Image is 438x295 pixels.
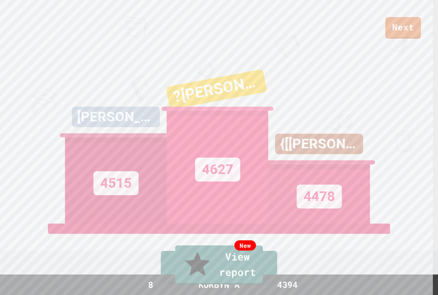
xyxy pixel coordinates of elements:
div: New [234,240,256,251]
a: View report [175,245,263,284]
div: ?[PERSON_NAME]? [166,69,267,110]
div: [PERSON_NAME] [72,107,160,127]
div: {[[PERSON_NAME]]} [275,134,363,154]
div: 4478 [297,185,342,209]
div: 4515 [93,171,139,195]
a: Next [385,17,421,39]
div: 4627 [195,158,240,182]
